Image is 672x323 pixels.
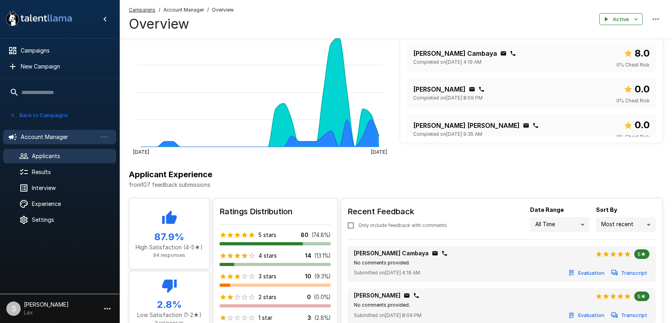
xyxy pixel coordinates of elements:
tspan: [DATE] [133,149,149,155]
p: ( 74.8 %) [312,231,331,239]
tspan: [DATE] [371,149,387,155]
span: / [207,6,209,14]
h5: 2.8 % [136,298,203,311]
p: [PERSON_NAME] [354,292,400,300]
p: 5 stars [258,231,276,239]
div: Click to copy [532,122,539,129]
p: 4 stars [258,252,277,260]
p: 3 stars [258,272,276,280]
div: Click to copy [441,250,448,256]
h6: Recent Feedback [348,205,453,218]
span: Submitted on [DATE] 4:19 AM [354,269,420,277]
span: No comments provided. [354,260,410,266]
p: [PERSON_NAME] Cambaya [413,49,497,58]
span: Completed on [DATE] 9:35 AM [413,130,482,138]
b: Date Range [530,206,564,213]
span: Overview [212,6,234,14]
b: 0.0 [635,83,650,95]
div: Click to copy [478,86,485,92]
span: Submitted on [DATE] 8:09 PM [354,311,421,319]
b: Sort By [596,206,617,213]
div: Click to copy [469,86,475,92]
button: Active [599,13,643,25]
h5: 87.9 % [136,231,203,243]
span: Completed on [DATE] 8:09 PM [413,94,483,102]
span: Account Manager [163,6,204,14]
div: Click to copy [523,122,529,129]
p: ( 0.0 %) [314,293,331,301]
span: 94 responses [153,252,185,258]
div: Click to copy [500,50,507,57]
p: from 107 feedback submissions [129,181,662,189]
button: Transcript [610,309,649,321]
span: No comments provided. [354,302,410,308]
u: Campaigns [129,7,155,13]
span: Overall score out of 10 [623,82,650,97]
p: 80 [301,231,309,239]
span: Only include feedback with comments [358,221,447,229]
p: ( 9.3 %) [315,272,331,280]
p: ( 2.8 %) [315,314,331,322]
span: / [159,6,160,14]
p: 1 star [258,314,272,322]
p: 0 [307,293,311,301]
p: [PERSON_NAME] [413,84,466,94]
div: Click to copy [413,292,420,299]
p: [PERSON_NAME] Cambaya [354,249,429,257]
div: Click to copy [404,292,410,299]
span: 5★ [634,293,649,300]
b: 8.0 [635,47,650,59]
span: 0 % Cheat Risk [616,61,650,69]
p: High Satisfaction (4-5★) [136,243,203,251]
span: Completed on [DATE] 4:19 AM [413,58,482,66]
div: Click to copy [432,250,438,256]
span: Overall score out of 10 [623,46,650,61]
p: 14 [305,252,311,260]
span: 0 % Cheat Risk [616,97,650,105]
button: Transcript [610,267,649,279]
p: 10 [305,272,311,280]
p: [PERSON_NAME] [PERSON_NAME] [413,121,520,130]
span: 0 % Cheat Risk [616,133,650,141]
span: 5★ [634,251,649,257]
b: 0.0 [635,119,650,131]
p: ( 13.1 %) [315,252,331,260]
button: Evaluation [567,267,606,279]
button: Evaluation [567,309,606,321]
div: All Time [530,217,590,232]
h6: Ratings Distribution [219,205,331,218]
b: Applicant Experience [129,170,212,179]
p: Low Satisfaction (1-2★) [136,311,203,319]
p: 2 stars [258,293,276,301]
h4: Overview [129,16,234,32]
span: Overall score out of 10 [623,117,650,133]
p: 3 [307,314,311,322]
div: Click to copy [510,50,516,57]
div: Most recent [596,217,656,232]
